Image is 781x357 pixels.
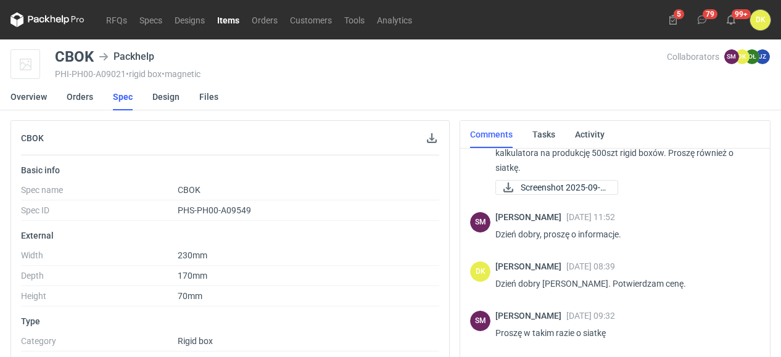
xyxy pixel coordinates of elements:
[470,212,490,232] div: Sebastian Markut
[21,250,178,266] dt: Width
[532,121,555,148] a: Tasks
[750,10,771,30] div: Dominika Kaczyńska
[99,49,154,64] div: Packhelp
[178,291,202,301] span: 70mm
[100,12,133,27] a: RFQs
[566,311,615,321] span: [DATE] 09:32
[470,311,490,331] div: Sebastian Markut
[495,276,750,291] p: Dzień dobry [PERSON_NAME]. Potwierdzam cenę.
[21,185,178,200] dt: Spec name
[133,12,168,27] a: Specs
[566,212,615,222] span: [DATE] 11:52
[10,83,47,110] a: Overview
[575,121,605,148] a: Activity
[21,231,439,240] p: External
[162,69,200,79] span: • magnetic
[470,261,490,282] div: Dominika Kaczyńska
[735,49,750,64] figcaption: DK
[495,180,618,195] a: Screenshot 2025-09-0...
[284,12,338,27] a: Customers
[521,181,608,194] span: Screenshot 2025-09-0...
[495,131,750,175] p: Dzień dobry, proszę o informacje czy akceptują Państwo koszty z kalkulatora na produkcję 500szt r...
[178,185,200,195] span: CBOK
[55,49,94,64] div: CBOK
[692,10,712,30] button: 79
[745,49,759,64] figcaption: OŁ
[470,311,490,331] figcaption: SM
[211,12,246,27] a: Items
[495,261,566,271] span: [PERSON_NAME]
[10,12,85,27] svg: Packhelp Pro
[21,316,439,326] p: Type
[495,311,566,321] span: [PERSON_NAME]
[21,165,439,175] p: Basic info
[724,49,739,64] figcaption: SM
[126,69,162,79] span: • rigid box
[113,83,133,110] a: Spec
[371,12,418,27] a: Analytics
[495,212,566,222] span: [PERSON_NAME]
[178,336,213,346] span: Rigid box
[199,83,218,110] a: Files
[168,12,211,27] a: Designs
[178,271,207,281] span: 170mm
[755,49,770,64] figcaption: JZ
[470,121,513,148] a: Comments
[152,83,180,110] a: Design
[667,52,719,62] span: Collaborators
[424,131,439,146] button: Download specification
[470,212,490,232] figcaption: SM
[21,271,178,286] dt: Depth
[663,10,683,30] button: 5
[721,10,741,30] button: 99+
[495,227,750,242] p: Dzień dobry, proszę o informacje.
[566,261,615,271] span: [DATE] 08:39
[55,69,667,79] div: PHI-PH00-A09021
[21,291,178,306] dt: Height
[495,180,618,195] div: Screenshot 2025-09-04 at 12.46.12.png
[750,10,771,30] button: DK
[246,12,284,27] a: Orders
[470,261,490,282] figcaption: DK
[495,326,750,340] p: Proszę w takim razie o siatkę
[67,83,93,110] a: Orders
[21,133,44,143] h2: CBOK
[338,12,371,27] a: Tools
[21,336,178,351] dt: Category
[21,205,178,221] dt: Spec ID
[178,250,207,260] span: 230mm
[178,205,251,215] span: PHS-PH00-A09549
